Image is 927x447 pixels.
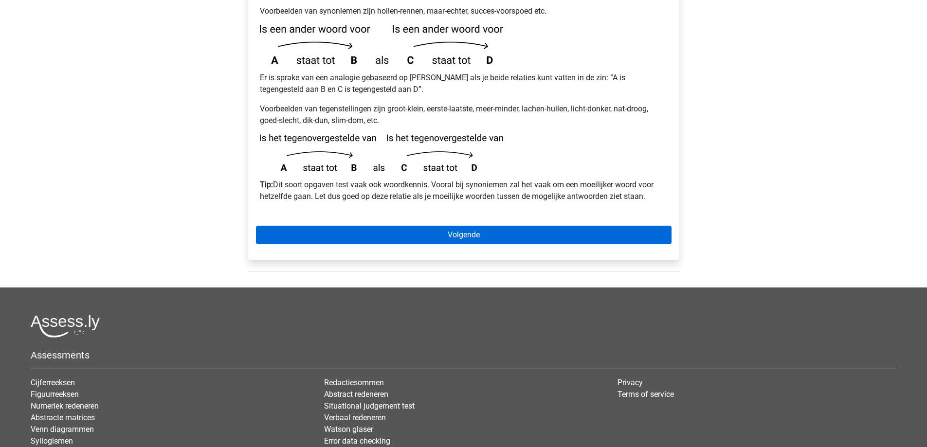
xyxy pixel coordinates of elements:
p: Er is sprake van een analogie gebaseerd op [PERSON_NAME] als je beide relaties kunt vatten in de ... [260,72,668,95]
a: Cijferreeksen [31,378,75,387]
img: analogies_pattern1_2.png [260,134,503,171]
a: Watson glaser [324,425,373,434]
a: Figuurreeksen [31,390,79,399]
a: Verbaal redeneren [324,413,386,422]
a: Volgende [256,226,672,244]
a: Error data checking [324,436,390,446]
a: Syllogismen [31,436,73,446]
b: Tip: [260,180,273,189]
a: Abstract redeneren [324,390,388,399]
p: Dit soort opgaven test vaak ook woordkennis. Vooral bij synoniemen zal het vaak om een moeilijker... [260,179,668,202]
p: Voorbeelden van synoniemen zijn hollen-rennen, maar-echter, succes-voorspoed etc. [260,5,668,17]
a: Numeriek redeneren [31,401,99,411]
a: Privacy [618,378,643,387]
a: Redactiesommen [324,378,384,387]
img: analogies_pattern1.png [260,25,503,64]
a: Venn diagrammen [31,425,94,434]
h5: Assessments [31,349,896,361]
a: Abstracte matrices [31,413,95,422]
img: Assessly logo [31,315,100,338]
a: Terms of service [618,390,674,399]
a: Situational judgement test [324,401,415,411]
p: Voorbeelden van tegenstellingen zijn groot-klein, eerste-laatste, meer-minder, lachen-huilen, lic... [260,103,668,126]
